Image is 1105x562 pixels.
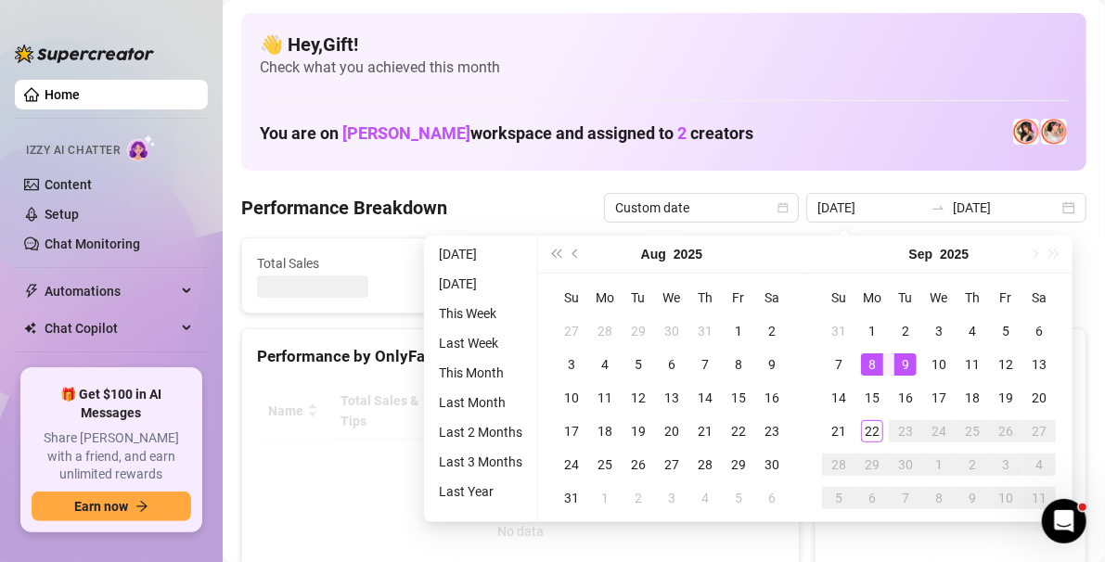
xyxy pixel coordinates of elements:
[677,123,687,143] span: 2
[32,492,191,521] button: Earn nowarrow-right
[45,236,140,251] a: Chat Monitoring
[931,200,945,215] span: to
[24,284,39,299] span: thunderbolt
[260,32,1068,57] h4: 👋 Hey, Gift !
[1041,119,1067,145] img: 𝖍𝖔𝖑𝖑𝖞
[615,194,788,222] span: Custom date
[45,313,176,343] span: Chat Copilot
[1013,119,1039,145] img: Holly
[257,344,784,369] div: Performance by OnlyFans Creator
[74,499,128,514] span: Earn now
[472,253,641,274] span: Active Chats
[127,134,156,161] img: AI Chatter
[241,195,447,221] h4: Performance Breakdown
[342,123,470,143] span: [PERSON_NAME]
[45,177,92,192] a: Content
[687,253,856,274] span: Messages Sent
[817,198,923,218] input: Start date
[830,344,1071,369] div: Sales by OnlyFans Creator
[135,500,148,513] span: arrow-right
[15,45,154,63] img: logo-BBDzfeDw.svg
[260,123,753,144] h1: You are on workspace and assigned to creators
[24,322,36,335] img: Chat Copilot
[777,202,789,213] span: calendar
[511,472,530,491] span: loading
[260,57,1068,78] span: Check what you achieved this month
[45,276,176,306] span: Automations
[45,207,79,222] a: Setup
[26,142,120,160] span: Izzy AI Chatter
[953,198,1059,218] input: End date
[1042,499,1086,543] iframe: Intercom live chat
[931,200,945,215] span: swap-right
[32,429,191,484] span: Share [PERSON_NAME] with a friend, and earn unlimited rewards
[45,87,80,102] a: Home
[32,386,191,422] span: 🎁 Get $100 in AI Messages
[257,253,426,274] span: Total Sales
